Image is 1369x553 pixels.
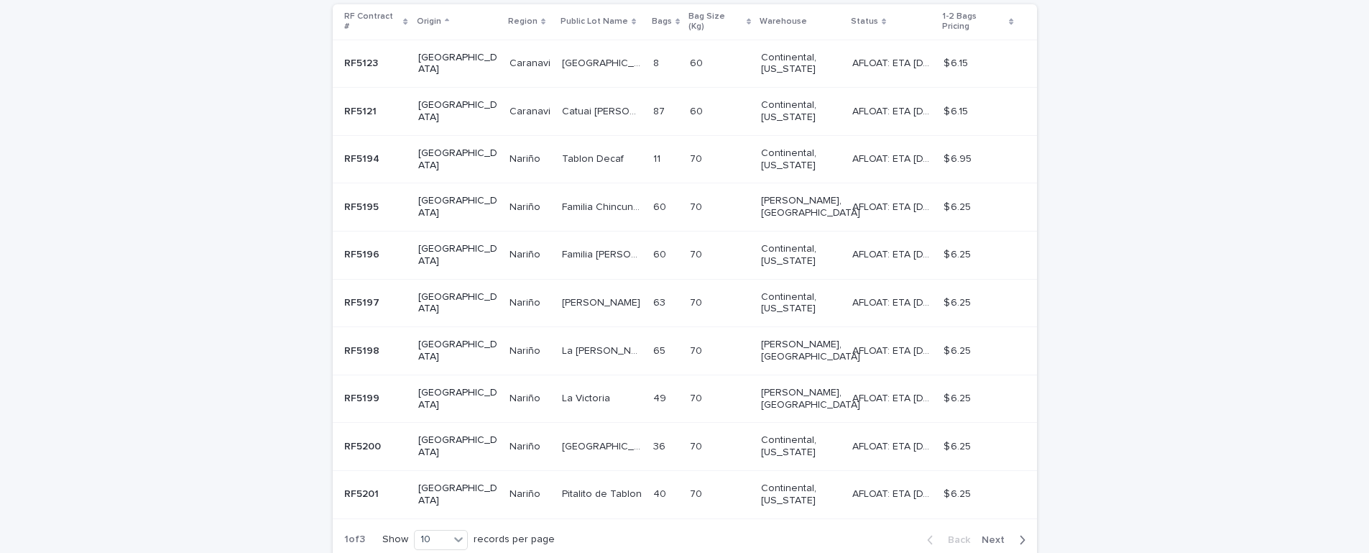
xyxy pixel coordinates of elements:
p: RF Contract # [344,9,400,35]
p: $ 6.95 [944,150,974,165]
div: 10 [415,532,449,547]
p: 70 [690,294,705,309]
p: $ 6.25 [944,438,974,453]
tr: RF5121RF5121 [GEOGRAPHIC_DATA]CaranaviCaranavi Catuai [PERSON_NAME]Catuai [PERSON_NAME] 8787 6060... [333,88,1037,136]
p: 60 [653,246,669,261]
p: 1-2 Bags Pricing [942,9,1006,35]
p: RF5199 [344,390,382,405]
tr: RF5196RF5196 [GEOGRAPHIC_DATA]NariñoNariño Familia [PERSON_NAME]Familia [PERSON_NAME] 6060 7070 C... [333,231,1037,279]
p: [GEOGRAPHIC_DATA] [418,243,498,268]
p: AFLOAT: ETA 10-16-2025 [852,294,935,309]
p: 70 [690,246,705,261]
p: $ 6.15 [944,103,971,118]
tr: RF5200RF5200 [GEOGRAPHIC_DATA]NariñoNariño [GEOGRAPHIC_DATA][GEOGRAPHIC_DATA] 3636 7070 Continent... [333,423,1037,471]
p: AFLOAT: ETA 10-16-2025 [852,246,935,261]
p: 70 [690,342,705,357]
p: AFLOAT: ETA 10-16-2025 [852,438,935,453]
p: $ 6.15 [944,55,971,70]
p: [GEOGRAPHIC_DATA] [562,55,645,70]
p: $ 6.25 [944,246,974,261]
p: Catuai [PERSON_NAME] [562,103,645,118]
p: 11 [653,150,663,165]
p: 40 [653,485,669,501]
p: Show [382,534,408,546]
p: Public Lot Name [561,14,628,29]
tr: RF5195RF5195 [GEOGRAPHIC_DATA]NariñoNariño Familia ChincunqueFamilia Chincunque 6060 7070 [PERSON... [333,183,1037,232]
p: 70 [690,150,705,165]
p: Familia Chincunque [562,198,645,214]
p: 60 [653,198,669,214]
p: Nariño [510,342,543,357]
p: Bag Size (Kg) [688,9,743,35]
p: $ 6.25 [944,485,974,501]
p: Pitalito de Tablon [562,485,645,501]
p: RF5121 [344,103,379,118]
p: $ 6.25 [944,198,974,214]
tr: RF5198RF5198 [GEOGRAPHIC_DATA]NariñoNariño La [PERSON_NAME]La [PERSON_NAME] 6565 7070 [PERSON_NAM... [333,327,1037,375]
p: records per page [474,534,555,546]
p: 70 [690,438,705,453]
p: 63 [653,294,668,309]
p: 8 [653,55,662,70]
tr: RF5201RF5201 [GEOGRAPHIC_DATA]NariñoNariño Pitalito de TablonPitalito de Tablon 4040 7070 Contine... [333,470,1037,518]
p: [GEOGRAPHIC_DATA] [418,387,498,411]
p: AFLOAT: ETA 10-22-2025 [852,198,935,214]
p: RF5198 [344,342,382,357]
p: RF5194 [344,150,382,165]
p: Origin [417,14,441,29]
p: Status [851,14,878,29]
button: Next [976,534,1037,547]
p: Nariño [510,246,543,261]
p: [PERSON_NAME] [562,294,643,309]
p: Nariño [510,198,543,214]
p: [GEOGRAPHIC_DATA] [418,483,498,507]
p: 65 [653,342,668,357]
p: 70 [690,485,705,501]
p: Bags [652,14,672,29]
p: RF5123 [344,55,381,70]
p: 60 [690,55,706,70]
p: RF5201 [344,485,382,501]
p: Warehouse [760,14,807,29]
p: $ 6.25 [944,294,974,309]
p: Region [508,14,538,29]
p: Caranavi [510,103,553,118]
tr: RF5123RF5123 [GEOGRAPHIC_DATA]CaranaviCaranavi [GEOGRAPHIC_DATA][GEOGRAPHIC_DATA] 88 6060 Contine... [333,40,1037,88]
p: RF5196 [344,246,382,261]
button: Back [916,534,976,547]
p: AFLOAT: ETA 10-22-2025 [852,390,935,405]
p: Nariño [510,150,543,165]
p: La [PERSON_NAME] [562,342,645,357]
p: AFLOAT: ETA 10-16-2025 [852,150,935,165]
p: [GEOGRAPHIC_DATA] [418,52,498,76]
p: AFLOAT: ETA 10-23-2025 [852,55,935,70]
tr: RF5197RF5197 [GEOGRAPHIC_DATA]NariñoNariño [PERSON_NAME][PERSON_NAME] 6363 7070 Continental, [US_... [333,279,1037,327]
p: Familia [PERSON_NAME] [562,246,645,261]
p: [GEOGRAPHIC_DATA] [418,195,498,219]
p: AFLOAT: ETA 10-16-2025 [852,485,935,501]
p: [GEOGRAPHIC_DATA] [418,339,498,363]
p: [GEOGRAPHIC_DATA] [418,434,498,459]
p: [GEOGRAPHIC_DATA] [418,291,498,316]
p: AFLOAT: ETA 10-23-2025 [852,103,935,118]
span: Back [939,535,970,545]
p: 70 [690,390,705,405]
p: Nariño [510,438,543,453]
p: Nariño [510,390,543,405]
p: RF5195 [344,198,382,214]
p: [GEOGRAPHIC_DATA] [418,147,498,172]
p: Tablon Decaf [562,150,627,165]
p: $ 6.25 [944,390,974,405]
p: 87 [653,103,668,118]
p: 36 [653,438,668,453]
p: 60 [690,103,706,118]
p: RF5197 [344,294,382,309]
p: $ 6.25 [944,342,974,357]
tr: RF5194RF5194 [GEOGRAPHIC_DATA]NariñoNariño Tablon DecafTablon Decaf 1111 7070 Continental, [US_ST... [333,135,1037,183]
p: Nariño [510,485,543,501]
p: AFLOAT: ETA 10-22-2025 [852,342,935,357]
p: Caranavi [510,55,553,70]
tr: RF5199RF5199 [GEOGRAPHIC_DATA]NariñoNariño La VictoriaLa Victoria 4949 7070 [PERSON_NAME], [GEOGR... [333,375,1037,423]
p: La Victoria [562,390,613,405]
p: RF5200 [344,438,384,453]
